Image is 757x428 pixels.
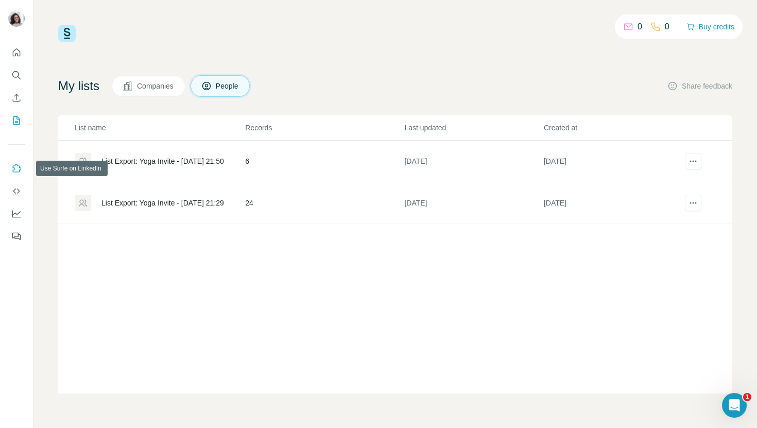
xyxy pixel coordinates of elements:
iframe: Intercom live chat [722,393,747,418]
td: 6 [245,141,404,182]
button: Dashboard [8,204,25,223]
div: List Export: Yoga Invite - [DATE] 21:29 [101,198,224,208]
td: [DATE] [404,182,543,224]
button: Use Surfe API [8,182,25,200]
img: Surfe Logo [58,25,76,42]
button: Share feedback [667,81,732,91]
td: 24 [245,182,404,224]
p: List name [75,123,244,133]
td: [DATE] [543,182,682,224]
button: My lists [8,111,25,130]
button: Quick start [8,43,25,62]
button: Search [8,66,25,84]
div: List Export: Yoga Invite - [DATE] 21:50 [101,156,224,166]
button: Buy credits [686,20,734,34]
span: People [216,81,239,91]
td: [DATE] [543,141,682,182]
button: actions [685,195,701,211]
p: Last updated [404,123,542,133]
button: Use Surfe on LinkedIn [8,159,25,178]
h4: My lists [58,78,99,94]
p: Records [245,123,403,133]
img: Avatar [8,10,25,27]
p: Created at [544,123,682,133]
button: actions [685,153,701,169]
span: 1 [743,393,751,401]
p: 0 [638,21,642,33]
button: Feedback [8,227,25,246]
button: Enrich CSV [8,89,25,107]
span: Companies [137,81,175,91]
td: [DATE] [404,141,543,182]
p: 0 [665,21,669,33]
